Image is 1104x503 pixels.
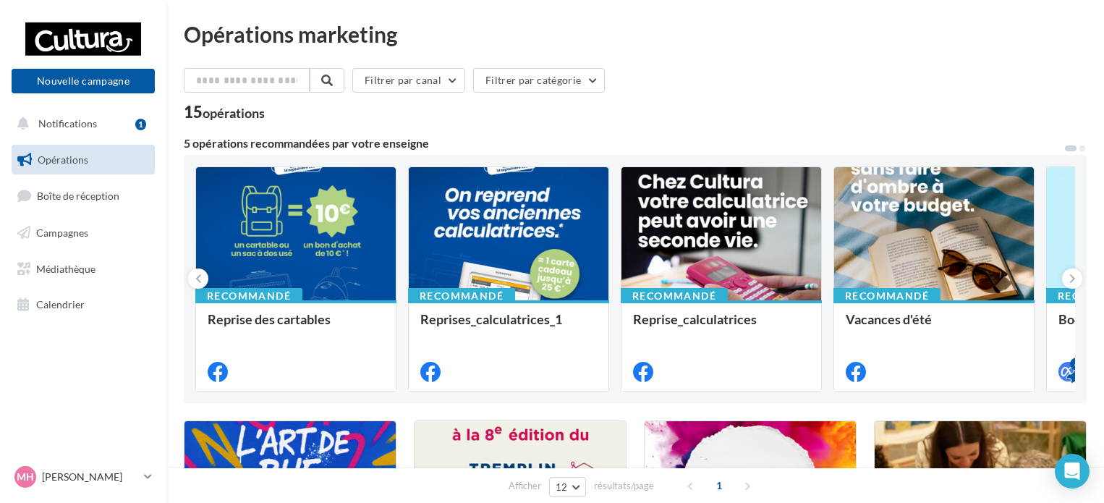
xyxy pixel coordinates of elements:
[708,474,731,497] span: 1
[549,477,586,497] button: 12
[408,288,515,304] div: Recommandé
[1055,454,1090,489] div: Open Intercom Messenger
[38,117,97,130] span: Notifications
[9,180,158,211] a: Boîte de réception
[42,470,138,484] p: [PERSON_NAME]
[184,23,1087,45] div: Opérations marketing
[9,289,158,320] a: Calendrier
[208,312,384,341] div: Reprise des cartables
[12,463,155,491] a: MH [PERSON_NAME]
[36,262,95,274] span: Médiathèque
[184,138,1063,149] div: 5 opérations recommandées par votre enseigne
[9,254,158,284] a: Médiathèque
[1070,358,1083,371] div: 4
[12,69,155,93] button: Nouvelle campagne
[9,218,158,248] a: Campagnes
[633,312,810,341] div: Reprise_calculatrices
[420,312,597,341] div: Reprises_calculatrices_1
[846,312,1022,341] div: Vacances d'été
[37,190,119,202] span: Boîte de réception
[36,227,88,239] span: Campagnes
[135,119,146,130] div: 1
[195,288,302,304] div: Recommandé
[9,145,158,175] a: Opérations
[473,68,605,93] button: Filtrer par catégorie
[203,106,265,119] div: opérations
[594,479,654,493] span: résultats/page
[556,481,568,493] span: 12
[621,288,728,304] div: Recommandé
[352,68,465,93] button: Filtrer par canal
[17,470,34,484] span: MH
[184,104,265,120] div: 15
[9,109,152,139] button: Notifications 1
[509,479,541,493] span: Afficher
[38,153,88,166] span: Opérations
[36,298,85,310] span: Calendrier
[833,288,940,304] div: Recommandé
